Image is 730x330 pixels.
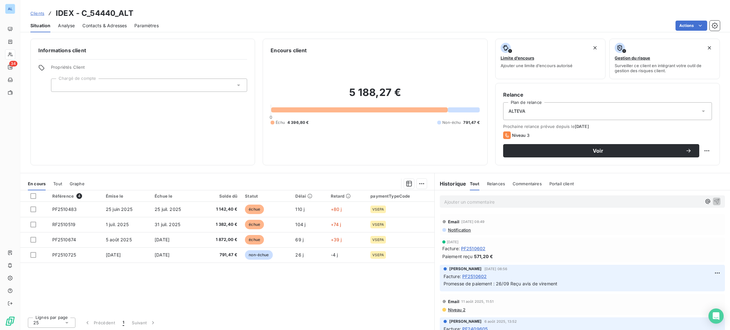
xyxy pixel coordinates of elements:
span: 11 août 2025, 11:51 [461,300,494,303]
span: En cours [28,181,46,186]
span: 571,20 € [474,253,493,260]
span: Surveiller ce client en intégrant votre outil de gestion des risques client. [615,63,714,73]
span: [DATE] 08:56 [484,267,508,271]
span: Portail client [549,181,574,186]
span: Limite d’encours [501,55,534,60]
span: PF2510483 [52,206,77,212]
span: Paiement reçu [442,253,473,260]
span: [DATE] [447,240,459,244]
span: 1 juil. 2025 [106,222,129,227]
a: Clients [30,10,44,16]
span: échue [245,235,264,244]
h6: Encours client [271,47,307,54]
div: Référence [52,193,98,199]
span: [DATE] [575,124,589,129]
span: VSEPA [372,238,384,242]
span: Analyse [58,22,75,29]
span: Tout [470,181,479,186]
span: PF2510725 [52,252,76,257]
span: Notification [447,227,471,232]
button: Précédent [80,316,119,329]
span: non-échue [245,250,272,260]
button: Voir [503,144,699,157]
span: échue [245,205,264,214]
div: Délai [295,194,323,199]
span: Niveau 3 [512,133,529,138]
span: 25 juin 2025 [106,206,132,212]
button: Gestion du risqueSurveiller ce client en intégrant votre outil de gestion des risques client. [609,39,720,79]
span: [DATE] 08:49 [461,220,484,224]
span: Échu [276,120,285,125]
span: +74 j [331,222,341,227]
span: 791,47 € [463,120,479,125]
h6: Historique [435,180,466,187]
h2: 5 188,27 € [271,86,479,105]
span: VSEPA [372,207,384,211]
input: Ajouter une valeur [56,82,61,88]
span: 25 juil. 2025 [155,206,181,212]
span: Voir [511,148,685,153]
span: 26 j [295,252,304,257]
span: [DATE] [106,252,121,257]
div: Retard [331,194,363,199]
span: Paramètres [134,22,159,29]
span: 110 j [295,206,304,212]
span: 31 juil. 2025 [155,222,180,227]
span: 34 [9,61,17,67]
h6: Informations client [38,47,247,54]
span: Email [448,299,460,304]
span: Ajouter une limite d’encours autorisé [501,63,573,68]
button: Actions [676,21,707,31]
span: +80 j [331,206,342,212]
span: 4 [76,193,82,199]
span: 0 [270,115,272,120]
span: Facture : [442,245,460,252]
span: Situation [30,22,50,29]
span: -4 j [331,252,338,257]
h3: IDEX - C_54440_ALT [56,8,133,19]
span: Propriétés Client [51,65,247,73]
div: Statut [245,194,288,199]
span: [DATE] [155,252,170,257]
span: [DATE] [155,237,170,242]
span: Email [448,219,460,224]
div: Échue le [155,194,195,199]
span: Graphe [70,181,85,186]
span: VSEPA [372,253,384,257]
span: Gestion du risque [615,55,650,60]
div: AL [5,4,15,14]
span: Non-échu [442,120,461,125]
span: 791,47 € [203,252,237,258]
span: Commentaires [513,181,542,186]
span: 1 382,40 € [203,221,237,228]
span: 1 142,40 € [203,206,237,213]
span: PF2510674 [52,237,76,242]
span: PF2510602 [462,273,487,280]
img: Logo LeanPay [5,316,15,326]
span: ALTEVA [509,108,526,114]
span: Tout [53,181,62,186]
span: Prochaine relance prévue depuis le [503,124,712,129]
span: 6 août 2025, 13:52 [484,320,517,323]
span: 1 [123,320,124,326]
span: 25 [33,320,39,326]
span: [PERSON_NAME] [449,319,482,324]
div: Solde dû [203,194,237,199]
div: paymentTypeCode [370,194,430,199]
span: VSEPA [372,223,384,226]
button: Suivant [128,316,160,329]
span: Niveau 2 [447,307,465,312]
button: Limite d’encoursAjouter une limite d’encours autorisé [495,39,606,79]
div: Émise le [106,194,147,199]
h6: Relance [503,91,712,98]
button: 1 [119,316,128,329]
span: 5 août 2025 [106,237,132,242]
span: 69 j [295,237,304,242]
span: [PERSON_NAME] [449,266,482,272]
div: Open Intercom Messenger [708,308,724,324]
span: 104 j [295,222,305,227]
span: Promesse de paiement : 26/09 Reçu avis de virement [444,281,558,286]
span: Contacts & Adresses [82,22,127,29]
span: Facture : [444,273,461,280]
span: RF2510519 [52,222,75,227]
